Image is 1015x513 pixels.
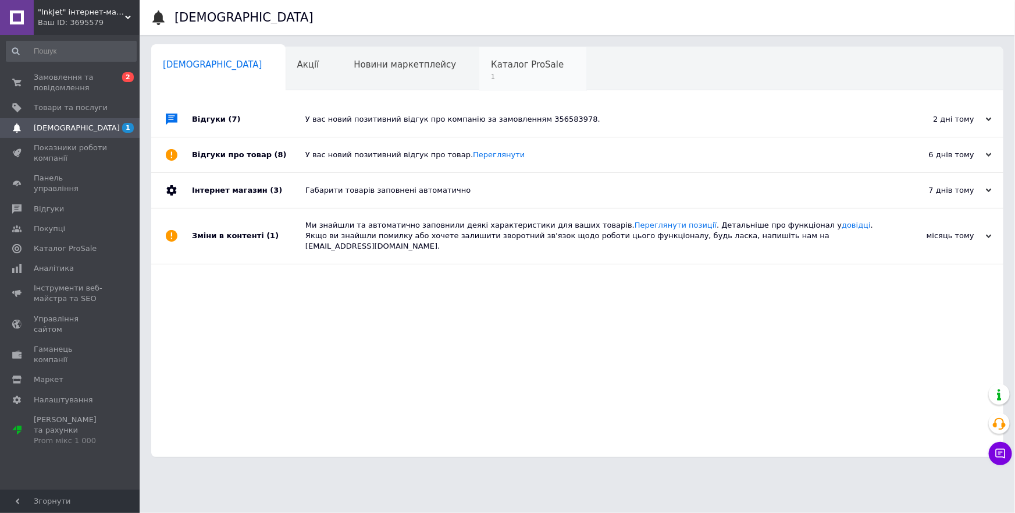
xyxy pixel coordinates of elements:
span: Управління сайтом [34,314,108,335]
span: Інструменти веб-майстра та SEO [34,283,108,304]
button: Чат з покупцем [989,442,1012,465]
span: Панель управління [34,173,108,194]
span: Показники роботи компанії [34,143,108,164]
div: У вас новий позитивний відгук про компанію за замовленням 356583978. [305,114,875,125]
span: Відгуки [34,204,64,214]
div: Prom мікс 1 000 [34,436,108,446]
div: Зміни в контенті [192,208,305,264]
span: 1 [122,123,134,133]
div: 2 дні тому [875,114,992,125]
span: 1 [491,72,564,81]
div: Ми знайшли та автоматично заповнили деякі характеристики для ваших товарів. . Детальніше про функ... [305,220,875,252]
div: 6 днів тому [875,150,992,160]
div: 7 днів тому [875,185,992,196]
span: Аналітика [34,263,74,274]
span: Замовлення та повідомлення [34,72,108,93]
span: [DEMOGRAPHIC_DATA] [163,59,262,70]
span: 2 [122,72,134,82]
a: Переглянути позиції [635,221,717,229]
span: Каталог ProSale [491,59,564,70]
span: Акції [297,59,319,70]
div: Габарити товарів заповнені автоматично [305,185,875,196]
a: Переглянути [473,150,525,159]
span: "InkJet" інтернет-магазин [38,7,125,17]
span: (3) [270,186,282,194]
span: (8) [275,150,287,159]
span: Каталог ProSale [34,243,97,254]
span: [DEMOGRAPHIC_DATA] [34,123,120,133]
span: (7) [229,115,241,123]
div: Ваш ID: 3695579 [38,17,140,28]
div: Відгуки [192,102,305,137]
div: Інтернет магазин [192,173,305,208]
span: Покупці [34,224,65,234]
a: довідці [842,221,871,229]
span: Новини маркетплейсу [354,59,456,70]
div: У вас новий позитивний відгук про товар. [305,150,875,160]
span: Товари та послуги [34,102,108,113]
input: Пошук [6,41,137,62]
span: [PERSON_NAME] та рахунки [34,415,108,447]
span: Маркет [34,374,63,385]
h1: [DEMOGRAPHIC_DATA] [174,10,314,24]
span: Гаманець компанії [34,344,108,365]
span: (1) [266,231,279,240]
div: місяць тому [875,231,992,241]
div: Відгуки про товар [192,137,305,172]
span: Налаштування [34,395,93,405]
